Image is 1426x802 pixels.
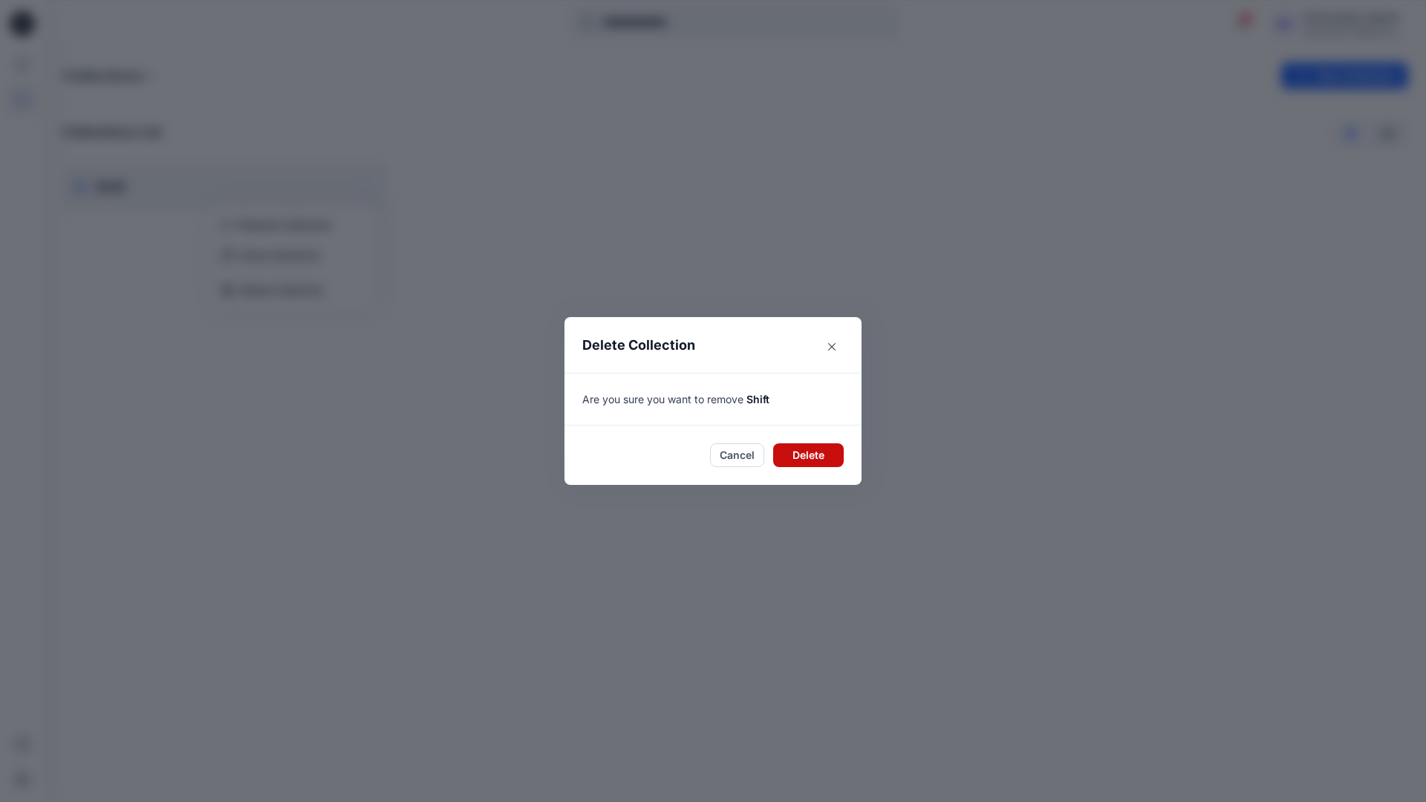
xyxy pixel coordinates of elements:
span: Shift [746,393,769,405]
button: Close [820,335,844,359]
p: Are you sure you want to remove [582,391,844,407]
header: Delete Collection [564,317,862,373]
button: Cancel [710,443,764,467]
button: Delete [773,443,844,467]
